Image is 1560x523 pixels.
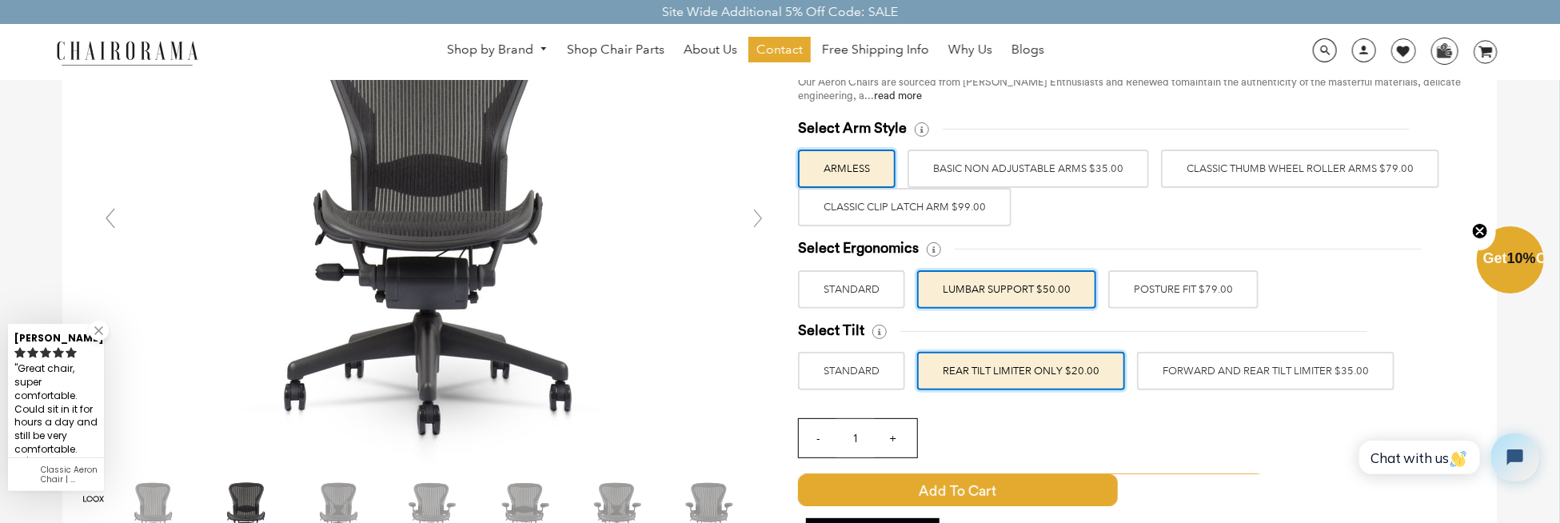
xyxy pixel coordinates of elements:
span: Add to Cart [798,474,1118,506]
input: - [799,419,837,457]
nav: DesktopNavigation [275,37,1217,66]
iframe: Tidio Chat [1342,420,1553,495]
a: Shop by Brand [439,38,556,62]
span: Contact [756,42,803,58]
span: Shop Chair Parts [567,42,664,58]
span: Our Aeron Chairs are sourced from [PERSON_NAME] Enthusiasts and Renewed to [798,77,1181,87]
label: STANDARD [798,352,905,390]
span: Select Ergonomics [798,239,919,258]
span: Free Shipping Info [822,42,929,58]
label: Classic Thumb Wheel Roller Arms $79.00 [1161,150,1439,188]
a: Shop Chair Parts [559,37,672,62]
label: POSTURE FIT $79.00 [1108,270,1259,309]
svg: rating icon full [53,347,64,358]
svg: rating icon full [14,347,26,358]
label: FORWARD AND REAR TILT LIMITER $35.00 [1137,352,1394,390]
a: read more [874,90,922,101]
a: Blogs [1003,37,1052,62]
span: Why Us [948,42,992,58]
img: WhatsApp_Image_2024-07-12_at_16.23.01.webp [1432,38,1457,62]
svg: rating icon full [40,347,51,358]
label: BASIC NON ADJUSTABLE ARMS $35.00 [908,150,1149,188]
label: ARMLESS [798,150,896,188]
a: Free Shipping Info [814,37,937,62]
span: Select Tilt [798,321,864,340]
div: Great chair, super comfortable. Could sit in it for hours a day and still be very comfortable. 10... [14,361,98,485]
label: LUMBAR SUPPORT $50.00 [917,270,1096,309]
span: Select Arm Style [798,119,907,138]
span: About Us [684,42,737,58]
span: Blogs [1011,42,1044,58]
span: 10% [1507,250,1536,266]
label: REAR TILT LIMITER ONLY $20.00 [917,352,1125,390]
label: STANDARD [798,270,905,309]
input: + [874,419,912,457]
div: Get10%OffClose teaser [1477,228,1544,295]
a: Contact [748,37,811,62]
div: Classic Aeron Chair | Black | Size C (Renewed) [41,465,98,485]
a: About Us [676,37,745,62]
svg: rating icon full [66,347,77,358]
label: Classic Clip Latch Arm $99.00 [798,188,1011,226]
button: Close teaser [1464,214,1496,250]
span: Get Off [1483,250,1557,266]
button: Add to Cart [798,474,1265,506]
a: Why Us [940,37,1000,62]
img: chairorama [47,38,207,66]
svg: rating icon full [27,347,38,358]
div: [PERSON_NAME] [14,325,98,345]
